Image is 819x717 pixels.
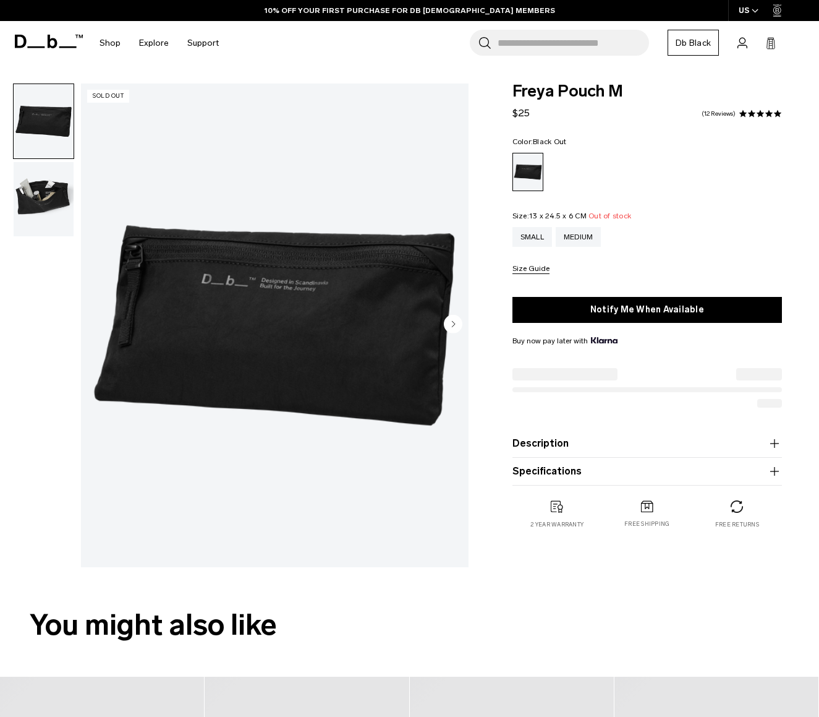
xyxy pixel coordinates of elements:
[13,161,74,237] button: Freya Pouch M Black Out
[81,84,468,567] img: Freya Pouch M Black Out
[512,212,632,220] legend: Size:
[702,111,736,117] a: 12 reviews
[14,162,74,236] img: Freya Pouch M Black Out
[529,212,587,220] span: 13 x 24.5 x 6 CM
[13,84,74,159] button: Freya Pouch M Black Out
[715,520,759,529] p: Free returns
[588,212,631,220] span: Out of stock
[512,297,783,323] button: Notify Me When Available
[530,520,583,529] p: 2 year warranty
[512,265,550,274] button: Size Guide
[556,227,601,247] a: Medium
[30,603,789,647] h2: You might also like
[265,5,555,16] a: 10% OFF YOUR FIRST PURCHASE FOR DB [DEMOGRAPHIC_DATA] MEMBERS
[512,153,543,191] a: Black Out
[139,21,169,65] a: Explore
[512,335,617,346] span: Buy now pay later with
[512,107,530,119] span: $25
[512,84,783,100] span: Freya Pouch M
[512,436,783,451] button: Description
[533,137,566,146] span: Black Out
[87,90,129,103] p: Sold Out
[591,337,617,343] img: {"height" => 20, "alt" => "Klarna"}
[512,464,783,479] button: Specifications
[90,21,228,65] nav: Main Navigation
[512,138,567,145] legend: Color:
[624,520,669,528] p: Free shipping
[14,84,74,158] img: Freya Pouch M Black Out
[444,315,462,336] button: Next slide
[668,30,719,56] a: Db Black
[512,227,552,247] a: Small
[100,21,121,65] a: Shop
[187,21,219,65] a: Support
[81,84,468,567] li: 1 / 2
